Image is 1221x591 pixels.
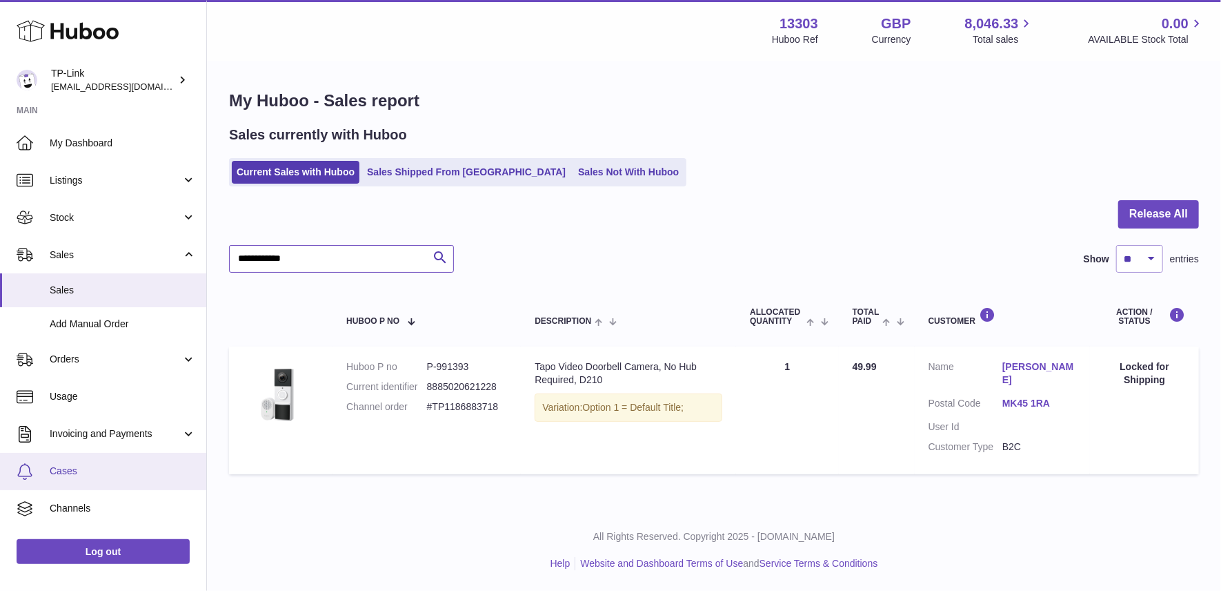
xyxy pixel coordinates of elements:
span: Total paid [853,308,880,326]
span: [EMAIL_ADDRESS][DOMAIN_NAME] [51,81,203,92]
button: Release All [1118,200,1199,229]
img: 02_large_20240605225453u.jpg [243,360,312,429]
strong: 13303 [780,14,818,33]
a: Service Terms & Conditions [760,558,878,569]
span: 8,046.33 [965,14,1019,33]
div: Huboo Ref [772,33,818,46]
span: entries [1170,253,1199,266]
dt: Postal Code [929,397,1002,414]
dt: Huboo P no [346,360,427,374]
span: Listings [50,174,181,187]
div: Locked for Shipping [1104,360,1185,387]
span: Total sales [973,33,1034,46]
div: Variation: [535,394,722,422]
p: All Rights Reserved. Copyright 2025 - [DOMAIN_NAME] [218,530,1210,543]
dt: Channel order [346,400,427,414]
h1: My Huboo - Sales report [229,90,1199,112]
a: Website and Dashboard Terms of Use [580,558,743,569]
span: Invoicing and Payments [50,427,181,440]
td: 1 [736,347,838,474]
span: Description [535,317,591,326]
span: Option 1 = Default Title; [582,402,684,413]
span: AVAILABLE Stock Total [1088,33,1204,46]
dd: #TP1186883718 [427,400,508,414]
span: ALLOCATED Quantity [750,308,803,326]
span: Stock [50,211,181,224]
a: [PERSON_NAME] [1002,360,1076,387]
dt: Name [929,360,1002,390]
li: and [575,557,877,570]
div: Action / Status [1104,307,1185,326]
span: Orders [50,353,181,366]
a: Sales Shipped From [GEOGRAPHIC_DATA] [362,161,570,184]
span: Huboo P no [346,317,399,326]
div: Customer [929,307,1077,326]
h2: Sales currently with Huboo [229,126,407,144]
span: Add Manual Order [50,318,196,331]
span: Channels [50,502,196,515]
a: Help [550,558,570,569]
dt: User Id [929,420,1002,434]
a: Sales Not With Huboo [573,161,684,184]
dt: Current identifier [346,380,427,394]
div: Tapo Video Doorbell Camera, No Hub Required, D210 [535,360,722,387]
span: 49.99 [853,361,877,372]
span: Usage [50,390,196,403]
div: Currency [872,33,911,46]
a: Current Sales with Huboo [232,161,359,184]
span: 0.00 [1162,14,1189,33]
a: 8,046.33 Total sales [965,14,1035,46]
div: TP-Link [51,67,175,93]
span: Sales [50,249,181,262]
dt: Customer Type [929,440,1002,454]
strong: GBP [881,14,911,33]
span: Cases [50,465,196,478]
dd: P-991393 [427,360,508,374]
a: Log out [17,539,190,564]
span: My Dashboard [50,137,196,150]
label: Show [1084,253,1109,266]
span: Sales [50,284,196,297]
img: gaby.chen@tp-link.com [17,70,37,90]
dd: B2C [1002,440,1076,454]
dd: 8885020621228 [427,380,508,394]
a: MK45 1RA [1002,397,1076,410]
a: 0.00 AVAILABLE Stock Total [1088,14,1204,46]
